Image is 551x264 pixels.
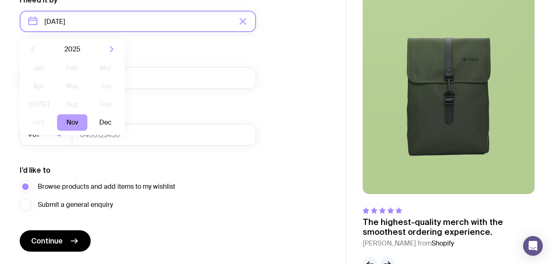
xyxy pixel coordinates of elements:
[20,67,256,89] input: you@email.com
[363,239,535,248] cite: [PERSON_NAME] from
[57,114,87,131] button: Nov
[20,165,50,175] label: I’d like to
[57,60,87,76] button: Feb
[38,182,175,192] span: Browse products and add items to my wishlist
[24,114,54,131] button: Oct
[72,124,256,146] input: 0400123456
[31,236,63,246] span: Continue
[20,11,256,32] input: Select a target date
[57,96,87,113] button: Aug
[41,124,53,146] input: Search for option
[91,60,121,76] button: Mar
[64,44,80,54] span: 2025
[28,124,41,146] span: +61
[24,60,54,76] button: Jan
[91,114,121,131] button: Dec
[523,236,543,256] div: Open Intercom Messenger
[91,96,121,113] button: Sep
[363,217,535,237] p: The highest-quality merch with the smoothest ordering experience.
[57,78,87,95] button: May
[24,96,54,113] button: [DATE]
[38,200,113,210] span: Submit a general enquiry
[91,78,121,95] button: Jun
[20,230,91,252] button: Continue
[20,124,72,146] div: Search for option
[24,78,54,95] button: Apr
[432,239,454,248] span: Shopify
